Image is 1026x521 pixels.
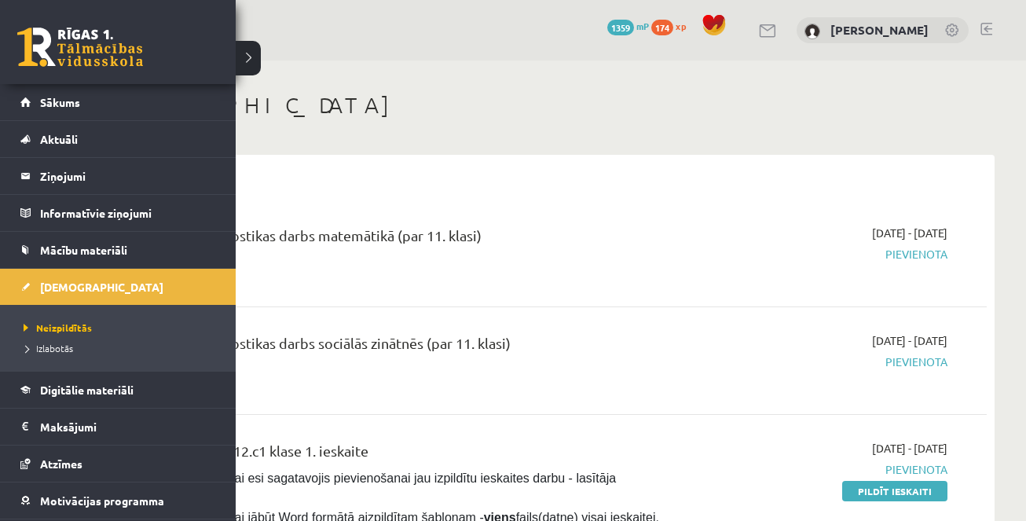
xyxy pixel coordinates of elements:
[94,92,995,119] h1: [DEMOGRAPHIC_DATA]
[20,409,216,445] a: Maksājumi
[17,28,143,67] a: Rīgas 1. Tālmācības vidusskola
[40,95,80,109] span: Sākums
[607,20,649,32] a: 1359 mP
[40,243,127,257] span: Mācību materiāli
[20,195,216,231] a: Informatīvie ziņojumi
[842,481,947,501] a: Pildīt ieskaiti
[118,225,663,254] div: 12.c1 klases diagnostikas darbs matemātikā (par 11. klasi)
[20,321,220,335] a: Neizpildītās
[20,232,216,268] a: Mācību materiāli
[40,409,216,445] legend: Maksājumi
[40,158,216,194] legend: Ziņojumi
[607,20,634,35] span: 1359
[20,372,216,408] a: Digitālie materiāli
[676,20,686,32] span: xp
[872,440,947,457] span: [DATE] - [DATE]
[40,195,216,231] legend: Informatīvie ziņojumi
[40,383,134,397] span: Digitālie materiāli
[20,84,216,120] a: Sākums
[830,22,929,38] a: [PERSON_NAME]
[118,332,663,361] div: 12.c1 klases diagnostikas darbs sociālās zinātnēs (par 11. klasi)
[20,158,216,194] a: Ziņojumi
[20,269,216,305] a: [DEMOGRAPHIC_DATA]
[651,20,673,35] span: 174
[40,493,164,508] span: Motivācijas programma
[20,482,216,519] a: Motivācijas programma
[20,342,73,354] span: Izlabotās
[651,20,694,32] a: 174 xp
[40,132,78,146] span: Aktuāli
[20,321,92,334] span: Neizpildītās
[20,121,216,157] a: Aktuāli
[118,440,663,469] div: Angļu valoda II JK 12.c1 klase 1. ieskaite
[20,446,216,482] a: Atzīmes
[687,461,947,478] span: Pievienota
[872,225,947,241] span: [DATE] - [DATE]
[687,246,947,262] span: Pievienota
[636,20,649,32] span: mP
[20,341,220,355] a: Izlabotās
[40,457,82,471] span: Atzīmes
[872,332,947,349] span: [DATE] - [DATE]
[40,280,163,294] span: [DEMOGRAPHIC_DATA]
[687,354,947,370] span: Pievienota
[804,24,820,39] img: Diāna Abbasova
